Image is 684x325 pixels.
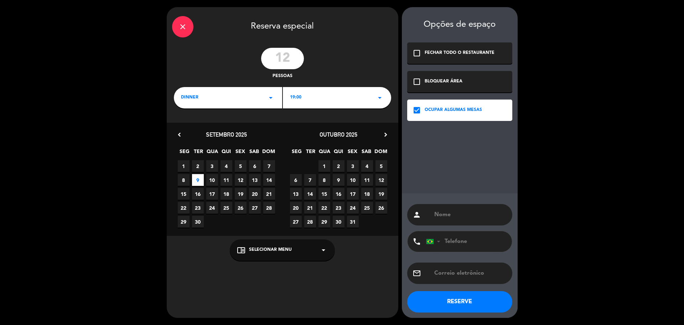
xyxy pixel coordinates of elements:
[426,232,443,252] div: Brazil (Brasil): +55
[290,188,302,200] span: 13
[261,48,304,69] input: 0
[178,160,190,172] span: 1
[374,147,386,159] span: DOM
[319,246,328,254] i: arrow_drop_down
[347,202,359,214] span: 24
[237,246,245,254] i: chrome_reader_mode
[361,188,373,200] span: 18
[425,50,494,57] div: FECHAR TODO O RESTAURANTE
[206,160,218,172] span: 3
[290,202,302,214] span: 20
[178,202,190,214] span: 22
[318,160,330,172] span: 1
[304,216,316,228] span: 28
[263,188,275,200] span: 21
[290,94,301,101] span: 19:00
[178,188,190,200] span: 15
[407,20,512,30] div: Opções de espaço
[375,202,387,214] span: 26
[235,160,247,172] span: 5
[413,237,421,246] i: phone
[178,174,190,186] span: 8
[234,147,246,159] span: SEX
[263,202,275,214] span: 28
[262,147,274,159] span: DOM
[413,210,421,219] i: person
[361,174,373,186] span: 11
[333,216,344,228] span: 30
[192,160,204,172] span: 2
[347,216,359,228] span: 31
[361,160,373,172] span: 4
[192,174,204,186] span: 9
[291,147,303,159] span: SEG
[347,174,359,186] span: 10
[178,22,187,31] i: close
[248,147,260,159] span: SAB
[304,202,316,214] span: 21
[249,160,261,172] span: 6
[235,202,247,214] span: 26
[266,93,275,102] i: arrow_drop_down
[178,216,190,228] span: 29
[382,131,389,138] i: chevron_right
[319,147,331,159] span: QUA
[263,174,275,186] span: 14
[375,93,384,102] i: arrow_drop_down
[192,188,204,200] span: 16
[305,147,317,159] span: TER
[413,269,421,278] i: email
[193,147,204,159] span: TER
[333,160,344,172] span: 2
[407,291,512,313] button: RESERVE
[263,160,275,172] span: 7
[179,147,191,159] span: SEG
[181,94,198,101] span: dinner
[304,174,316,186] span: 7
[235,174,247,186] span: 12
[235,188,247,200] span: 19
[167,7,398,44] div: Reserva especial
[333,188,344,200] span: 16
[206,174,218,186] span: 10
[221,160,232,172] span: 4
[426,231,504,252] input: Telefone
[320,131,357,138] span: outubro 2025
[249,188,261,200] span: 20
[361,147,372,159] span: SAB
[176,131,183,138] i: chevron_left
[206,131,247,138] span: setembro 2025
[304,188,316,200] span: 14
[333,147,344,159] span: QUI
[434,268,507,278] input: Correio eletrônico
[347,160,359,172] span: 3
[333,174,344,186] span: 9
[290,216,302,228] span: 27
[206,202,218,214] span: 24
[318,188,330,200] span: 15
[207,147,218,159] span: QUA
[221,202,232,214] span: 25
[375,160,387,172] span: 5
[221,188,232,200] span: 18
[347,147,358,159] span: SEX
[425,78,462,85] div: BLOQUEAR ÁREA
[221,174,232,186] span: 11
[192,202,204,214] span: 23
[425,107,482,114] div: OCUPAR ALGUMAS MESAS
[318,174,330,186] span: 8
[361,202,373,214] span: 25
[273,73,292,80] span: pessoas
[375,174,387,186] span: 12
[249,174,261,186] span: 13
[333,202,344,214] span: 23
[192,216,204,228] span: 30
[249,202,261,214] span: 27
[249,247,292,254] span: Selecionar menu
[347,188,359,200] span: 17
[413,106,421,115] i: check_box
[413,49,421,57] i: check_box_outline_blank
[434,210,507,220] input: Nome
[375,188,387,200] span: 19
[318,216,330,228] span: 29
